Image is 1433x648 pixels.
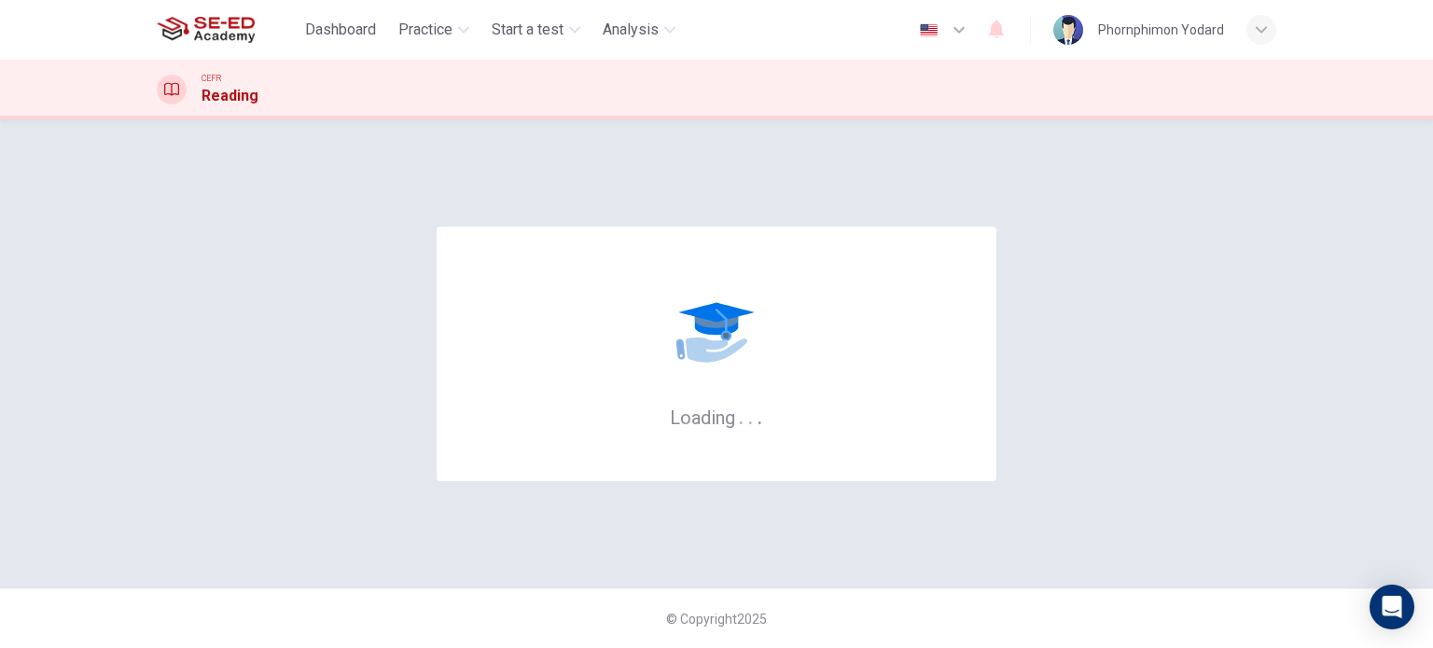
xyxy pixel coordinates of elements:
[202,72,221,85] span: CEFR
[1370,585,1414,629] div: Open Intercom Messenger
[747,400,754,431] h6: .
[298,13,383,47] button: Dashboard
[157,11,298,48] a: SE-ED Academy logo
[595,13,683,47] button: Analysis
[202,85,258,107] h1: Reading
[1053,15,1083,45] img: Profile picture
[757,400,763,431] h6: .
[305,19,376,41] span: Dashboard
[492,19,563,41] span: Start a test
[391,13,477,47] button: Practice
[670,405,763,429] h6: Loading
[738,400,744,431] h6: .
[603,19,659,41] span: Analysis
[484,13,588,47] button: Start a test
[666,612,767,627] span: © Copyright 2025
[398,19,452,41] span: Practice
[157,11,255,48] img: SE-ED Academy logo
[1098,19,1224,41] div: Phornphimon Yodard
[917,23,940,37] img: en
